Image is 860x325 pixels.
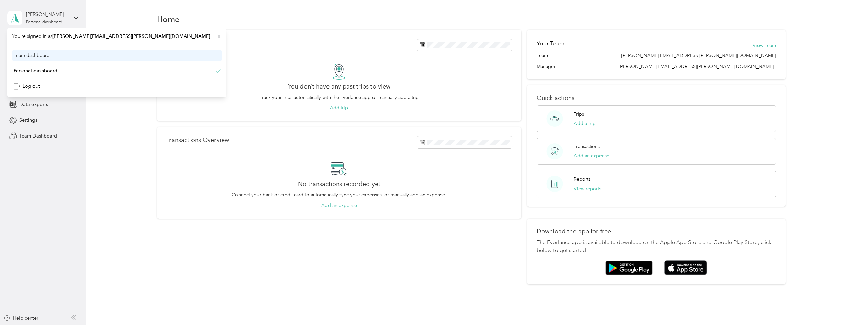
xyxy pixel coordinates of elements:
[298,181,380,188] h2: No transactions recorded yet
[574,143,600,150] p: Transactions
[14,52,50,59] div: Team dashboard
[537,228,776,235] p: Download the app for free
[19,132,57,140] span: Team Dashboard
[619,64,774,69] span: [PERSON_NAME][EMAIL_ADDRESS][PERSON_NAME][DOMAIN_NAME]
[288,83,390,90] h2: You don’t have any past trips to view
[259,94,419,101] p: Track your trips automatically with the Everlance app or manually add a trip
[574,176,590,183] p: Reports
[537,239,776,255] p: The Everlance app is available to download on the Apple App Store and Google Play Store, click be...
[664,260,707,275] img: App store
[605,261,653,275] img: Google play
[574,110,584,118] p: Trips
[574,152,609,159] button: Add an expense
[537,63,556,70] span: Manager
[537,52,548,59] span: Team
[52,33,210,39] span: [PERSON_NAME][EMAIL_ADDRESS][PERSON_NAME][DOMAIN_NAME]
[157,16,180,23] h1: Home
[574,185,601,192] button: View reports
[14,83,40,90] div: Log out
[330,104,348,111] button: Add trip
[4,315,38,322] button: Help center
[321,202,357,209] button: Add an expense
[166,136,229,144] p: Transactions Overview
[26,11,68,18] div: [PERSON_NAME]
[753,42,776,49] button: View Team
[537,39,564,48] h2: Your Team
[19,101,48,108] span: Data exports
[537,95,776,102] p: Quick actions
[232,191,446,198] p: Connect your bank or credit card to automatically sync your expenses, or manually add an expense.
[822,287,860,325] iframe: Everlance-gr Chat Button Frame
[19,117,37,124] span: Settings
[574,120,596,127] button: Add a trip
[26,20,62,24] div: Personal dashboard
[621,52,776,59] span: [PERSON_NAME][EMAIL_ADDRESS][PERSON_NAME][DOMAIN_NAME]
[14,67,58,74] div: Personal dashboard
[12,33,222,40] span: You’re signed in as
